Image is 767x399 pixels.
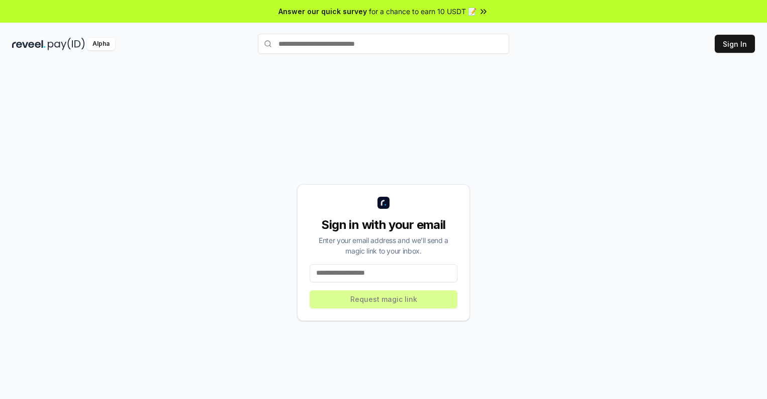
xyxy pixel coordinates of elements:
[87,38,115,50] div: Alpha
[48,38,85,50] img: pay_id
[310,217,457,233] div: Sign in with your email
[377,197,390,209] img: logo_small
[715,35,755,53] button: Sign In
[369,6,476,17] span: for a chance to earn 10 USDT 📝
[12,38,46,50] img: reveel_dark
[310,235,457,256] div: Enter your email address and we’ll send a magic link to your inbox.
[278,6,367,17] span: Answer our quick survey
